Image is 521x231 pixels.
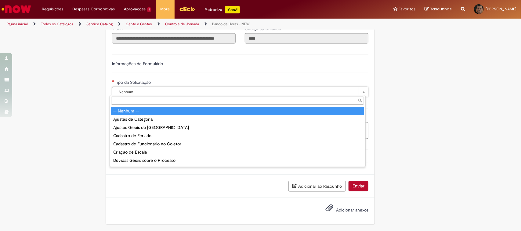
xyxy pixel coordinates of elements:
div: Dúvidas Gerais sobre o Processo [111,156,364,165]
ul: Tipo da Solicitação [110,106,365,167]
div: Ajustes de Categoria [111,115,364,123]
div: Ponto Web/Mobile [111,165,364,173]
div: -- Nenhum -- [111,107,364,115]
div: Ajustes Gerais do [GEOGRAPHIC_DATA] [111,123,364,132]
div: Cadastro de Feriado [111,132,364,140]
div: Criação de Escala [111,148,364,156]
div: Cadastro de Funcionário no Coletor [111,140,364,148]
